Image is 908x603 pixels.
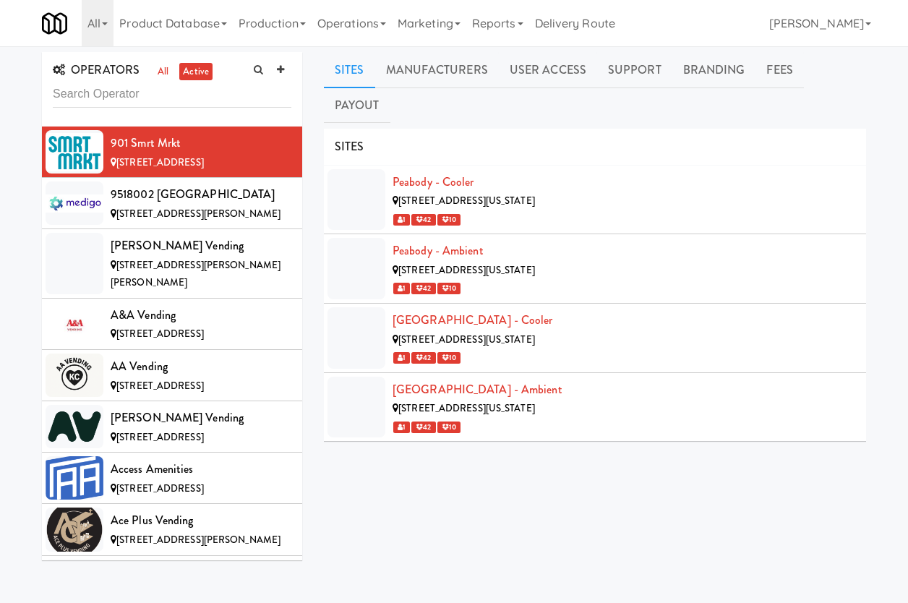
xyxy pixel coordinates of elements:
span: [STREET_ADDRESS] [116,327,204,341]
a: Branding [672,52,756,88]
span: SITES [335,138,364,155]
span: 42 [411,283,435,294]
span: [STREET_ADDRESS] [116,430,204,444]
span: [STREET_ADDRESS][PERSON_NAME] [116,533,280,547]
div: 9518002 [GEOGRAPHIC_DATA] [111,184,291,205]
a: Fees [755,52,803,88]
div: [PERSON_NAME] Vending [111,407,291,429]
a: [GEOGRAPHIC_DATA] - Ambient [393,381,562,398]
span: [STREET_ADDRESS][US_STATE] [398,333,535,346]
img: Micromart [42,11,67,36]
span: 10 [437,283,461,294]
a: Peabody - Cooler [393,174,474,190]
span: 10 [437,422,461,433]
span: OPERATORS [53,61,140,78]
li: 9518002 [GEOGRAPHIC_DATA][STREET_ADDRESS][PERSON_NAME] [42,178,302,229]
li: [PERSON_NAME] Vending[STREET_ADDRESS] [42,401,302,453]
span: [STREET_ADDRESS][PERSON_NAME][PERSON_NAME] [111,258,280,290]
a: all [154,63,172,81]
a: [GEOGRAPHIC_DATA] - Cooler [393,312,553,328]
span: 1 [393,283,410,294]
a: Payout [324,87,390,124]
span: [STREET_ADDRESS][PERSON_NAME] [116,207,280,221]
span: 42 [411,214,435,226]
div: AA Vending [111,356,291,377]
span: [STREET_ADDRESS][US_STATE] [398,194,535,208]
li: Access Amenities[STREET_ADDRESS] [42,453,302,504]
a: active [179,63,213,81]
li: Ace Plus Vending[STREET_ADDRESS][PERSON_NAME] [42,504,302,555]
span: 1 [393,422,410,433]
span: [STREET_ADDRESS] [116,379,204,393]
span: [STREET_ADDRESS] [116,155,204,169]
a: Manufacturers [375,52,499,88]
div: 901 Smrt Mrkt [111,132,291,154]
li: A&A Vending[STREET_ADDRESS] [42,299,302,350]
span: [STREET_ADDRESS] [116,482,204,495]
div: [PERSON_NAME] Vending [111,235,291,257]
span: 42 [411,352,435,364]
li: 901 Smrt Mrkt[STREET_ADDRESS] [42,127,302,178]
input: Search Operator [53,81,291,108]
span: [STREET_ADDRESS][US_STATE] [398,401,535,415]
span: 1 [393,352,410,364]
a: User Access [499,52,597,88]
span: 10 [437,352,461,364]
span: 1 [393,214,410,226]
div: Access Amenities [111,458,291,480]
a: Support [597,52,672,88]
span: [STREET_ADDRESS][US_STATE] [398,263,535,277]
span: 42 [411,422,435,433]
a: Peabody - Ambient [393,242,484,259]
li: AA Vending[STREET_ADDRESS] [42,350,302,401]
div: A&A Vending [111,304,291,326]
a: Sites [324,52,375,88]
li: [PERSON_NAME] Vending[STREET_ADDRESS][PERSON_NAME][PERSON_NAME] [42,229,302,299]
span: 10 [437,214,461,226]
div: Ace Plus Vending [111,510,291,531]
